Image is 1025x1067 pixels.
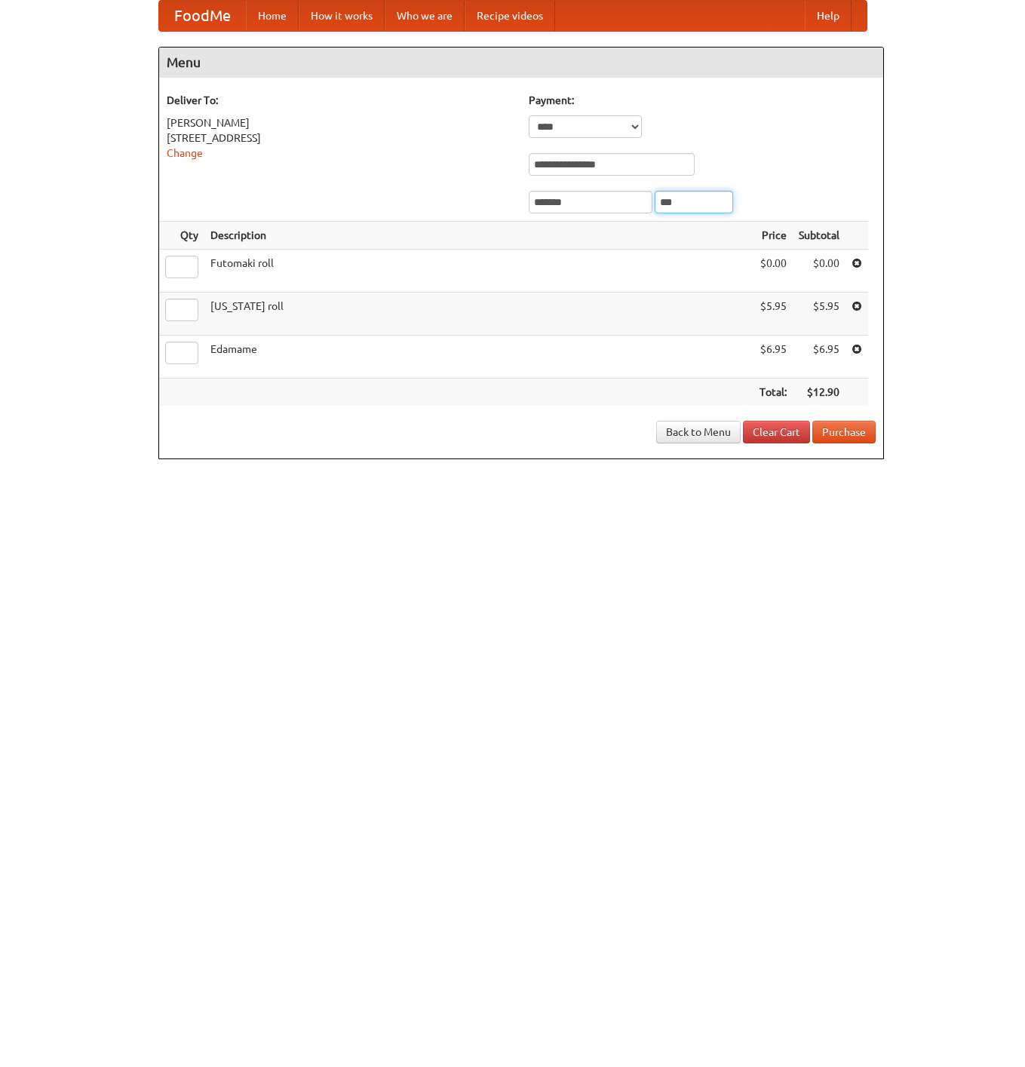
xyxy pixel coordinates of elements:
a: Help [805,1,852,31]
a: How it works [299,1,385,31]
th: Price [753,222,793,250]
a: Clear Cart [743,421,810,443]
td: [US_STATE] roll [204,293,753,336]
a: FoodMe [159,1,246,31]
th: Description [204,222,753,250]
a: Change [167,147,203,159]
td: Futomaki roll [204,250,753,293]
div: [STREET_ADDRESS] [167,130,514,146]
h5: Payment: [529,93,876,108]
td: $5.95 [753,293,793,336]
a: Who we are [385,1,465,31]
th: $12.90 [793,379,845,406]
td: $6.95 [753,336,793,379]
th: Qty [159,222,204,250]
div: [PERSON_NAME] [167,115,514,130]
td: Edamame [204,336,753,379]
a: Home [246,1,299,31]
a: Recipe videos [465,1,555,31]
td: $0.00 [793,250,845,293]
th: Total: [753,379,793,406]
h4: Menu [159,48,883,78]
td: $5.95 [793,293,845,336]
button: Purchase [812,421,876,443]
a: Back to Menu [656,421,741,443]
h5: Deliver To: [167,93,514,108]
th: Subtotal [793,222,845,250]
td: $0.00 [753,250,793,293]
td: $6.95 [793,336,845,379]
